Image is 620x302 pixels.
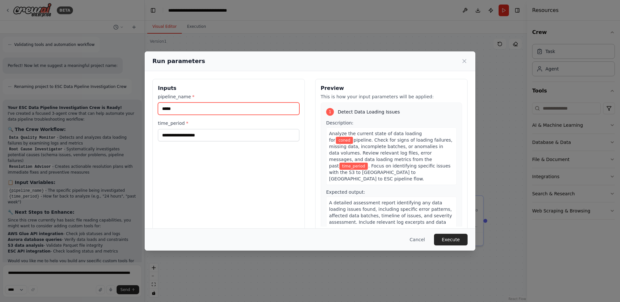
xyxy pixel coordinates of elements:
[326,189,365,195] span: Expected output:
[338,109,400,115] span: Detect Data Loading Issues
[321,93,462,100] p: This is how your input parameters will be applied:
[329,200,452,231] span: A detailed assessment report identifying any data loading issues found, including specific error ...
[152,57,205,66] h2: Run parameters
[329,163,450,181] span: . Focus on identifying specific issues with the S3 to [GEOGRAPHIC_DATA] to [GEOGRAPHIC_DATA] to E...
[336,137,353,144] span: Variable: pipeline_name
[405,234,430,245] button: Cancel
[329,137,452,168] span: pipeline. Check for signs of loading failures, missing data, incomplete batches, or anomalies in ...
[434,234,468,245] button: Execute
[158,93,299,100] label: pipeline_name
[321,84,462,92] h3: Preview
[329,131,422,143] span: Analyze the current state of data loading for
[158,84,299,92] h3: Inputs
[326,120,353,125] span: Description:
[339,163,367,170] span: Variable: time_period
[158,120,299,126] label: time_period
[326,108,334,116] div: 1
